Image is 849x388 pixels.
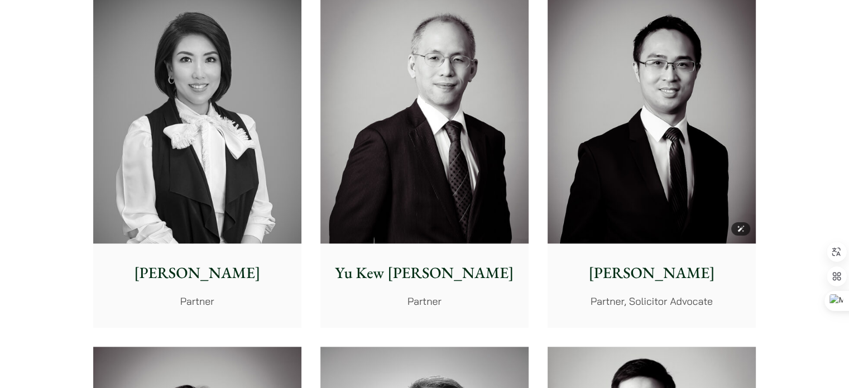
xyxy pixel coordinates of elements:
p: Yu Kew [PERSON_NAME] [329,261,520,285]
p: [PERSON_NAME] [102,261,292,285]
p: Partner [102,294,292,309]
p: [PERSON_NAME] [557,261,747,285]
p: Partner [329,294,520,309]
p: Partner, Solicitor Advocate [557,294,747,309]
